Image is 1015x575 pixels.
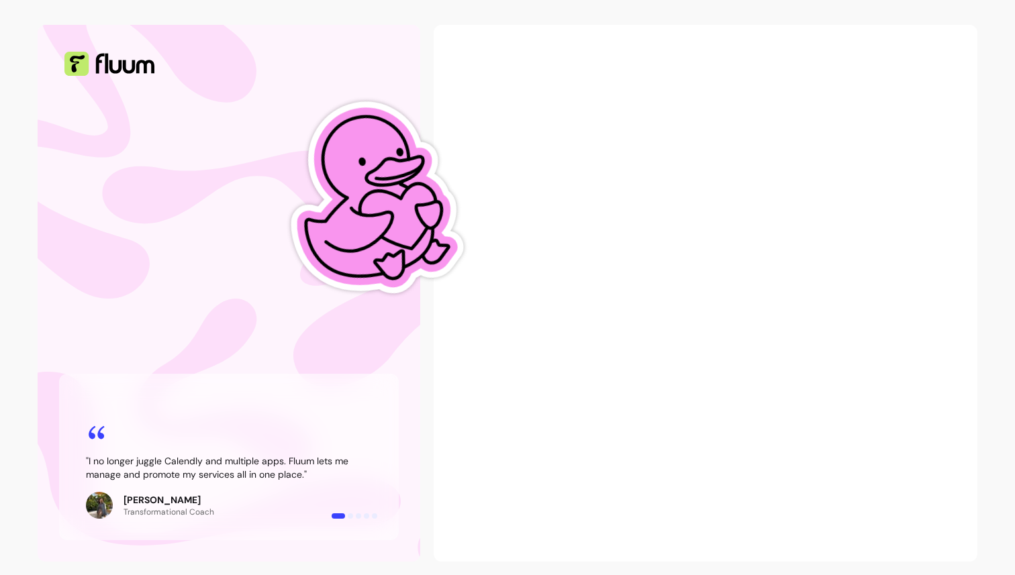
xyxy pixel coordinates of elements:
p: Transformational Coach [124,507,214,517]
blockquote: " I no longer juggle Calendly and multiple apps. Fluum lets me manage and promote my services all... [86,454,372,481]
p: [PERSON_NAME] [124,493,214,507]
img: Fluum Duck sticker [260,50,480,348]
img: Fluum Logo [64,52,154,76]
img: Review avatar [86,492,113,519]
